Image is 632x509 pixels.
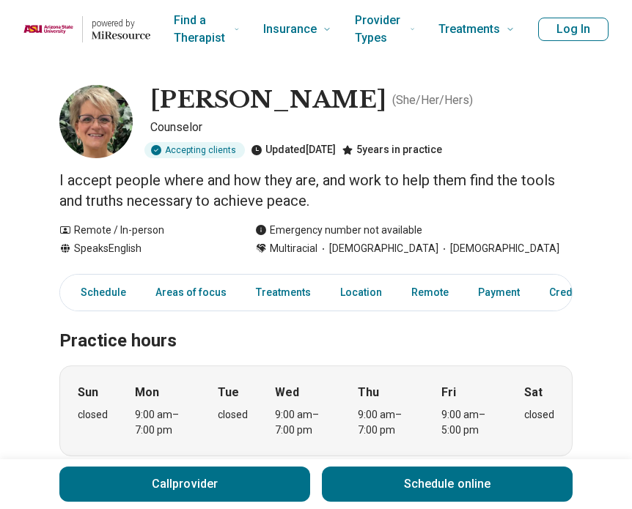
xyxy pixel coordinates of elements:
span: Find a Therapist [174,10,228,48]
strong: Fri [441,384,456,401]
div: Remote / In-person [59,223,226,238]
span: Provider Types [355,10,404,48]
p: ( She/Her/Hers ) [392,92,473,109]
h1: [PERSON_NAME] [150,85,386,116]
div: Accepting clients [144,142,245,158]
div: 9:00 am – 5:00 pm [441,407,498,438]
div: 9:00 am – 7:00 pm [275,407,331,438]
p: Counselor [150,119,573,136]
a: Home page [23,6,150,53]
strong: Sun [78,384,98,401]
a: Location [331,278,391,308]
span: Treatments [438,19,500,40]
strong: Wed [275,384,299,401]
div: 9:00 am – 7:00 pm [358,407,414,438]
a: Payment [469,278,529,308]
button: Callprovider [59,467,310,502]
p: powered by [92,18,150,29]
span: [DEMOGRAPHIC_DATA] [438,241,559,256]
span: Insurance [263,19,317,40]
span: Multiracial [270,241,317,256]
strong: Mon [135,384,159,401]
div: 5 years in practice [342,142,442,158]
button: Log In [538,18,609,41]
div: Speaks English [59,241,226,256]
div: closed [218,407,248,423]
p: I accept people where and how they are, and work to help them find the tools and truths necessary... [59,170,573,211]
strong: Thu [358,384,379,401]
strong: Tue [218,384,239,401]
a: Schedule online [322,467,573,502]
div: 9:00 am – 7:00 pm [135,407,191,438]
a: Areas of focus [147,278,235,308]
div: Updated [DATE] [251,142,336,158]
a: Credentials [540,278,614,308]
h2: Practice hours [59,294,573,354]
img: Rochelle Le Roy, Counselor [59,85,133,158]
a: Schedule [63,278,135,308]
div: When does the program meet? [59,365,573,456]
span: [DEMOGRAPHIC_DATA] [317,241,438,256]
a: Treatments [247,278,320,308]
strong: Sat [524,384,543,401]
div: closed [78,407,108,423]
div: closed [524,407,554,423]
a: Remote [403,278,458,308]
div: Emergency number not available [255,223,422,238]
